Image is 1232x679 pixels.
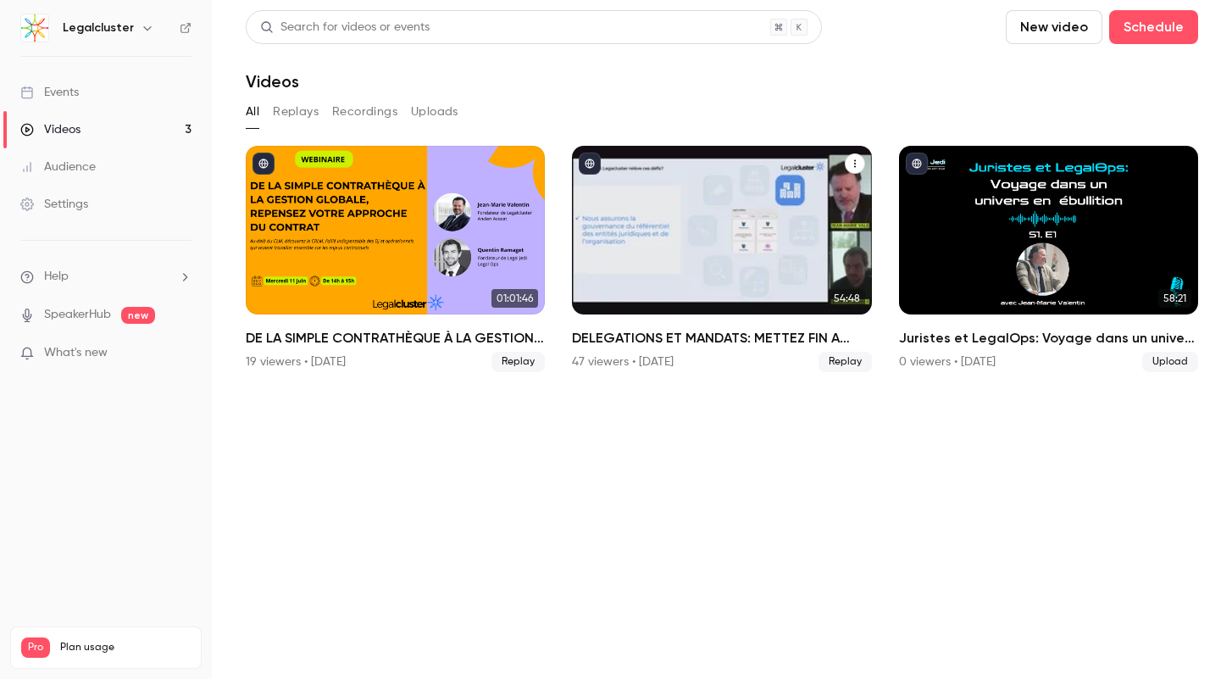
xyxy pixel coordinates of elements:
[20,159,96,175] div: Audience
[44,268,69,286] span: Help
[829,289,865,308] span: 54:48
[572,353,674,370] div: 47 viewers • [DATE]
[60,641,191,654] span: Plan usage
[246,353,346,370] div: 19 viewers • [DATE]
[572,328,871,348] h2: DELEGATIONS ET MANDATS: METTEZ FIN A L'OPACITE, GAGNEZ EN SECURITE ET EN MAITRISE
[246,10,1198,669] section: Videos
[572,146,871,372] li: DELEGATIONS ET MANDATS: METTEZ FIN A L'OPACITE, GAGNEZ EN SECURITE ET EN MAITRISE
[171,346,191,361] iframe: Noticeable Trigger
[20,84,79,101] div: Events
[20,196,88,213] div: Settings
[20,121,80,138] div: Videos
[1142,352,1198,372] span: Upload
[44,344,108,362] span: What's new
[246,146,545,372] li: DE LA SIMPLE CONTRATHÈQUE À LA GESTION GLOBALE, REPENSEZ VOTRE APPROCHE DU CONTRAT
[332,98,397,125] button: Recordings
[44,306,111,324] a: SpeakerHub
[411,98,458,125] button: Uploads
[1109,10,1198,44] button: Schedule
[21,14,48,42] img: Legalcluster
[20,268,191,286] li: help-dropdown-opener
[21,637,50,658] span: Pro
[819,352,872,372] span: Replay
[906,153,928,175] button: published
[899,328,1198,348] h2: Juristes et LegalOps: Voyage dans un univers en ébullition
[273,98,319,125] button: Replays
[572,146,871,372] a: 54:48DELEGATIONS ET MANDATS: METTEZ FIN A L'OPACITE, GAGNEZ EN SECURITE ET EN MAITRISE47 viewers ...
[246,146,545,372] a: 01:01:46DE LA SIMPLE CONTRATHÈQUE À LA GESTION GLOBALE, REPENSEZ VOTRE APPROCHE DU CONTRAT19 view...
[491,352,545,372] span: Replay
[246,146,1198,372] ul: Videos
[121,307,155,324] span: new
[1158,289,1191,308] span: 58:21
[899,146,1198,372] li: Juristes et LegalOps: Voyage dans un univers en ébullition
[1006,10,1102,44] button: New video
[579,153,601,175] button: published
[246,328,545,348] h2: DE LA SIMPLE CONTRATHÈQUE À LA GESTION GLOBALE, REPENSEZ VOTRE APPROCHE DU CONTRAT
[899,353,996,370] div: 0 viewers • [DATE]
[253,153,275,175] button: published
[899,146,1198,372] a: 58:21Juristes et LegalOps: Voyage dans un univers en ébullition0 viewers • [DATE]Upload
[246,98,259,125] button: All
[246,71,299,92] h1: Videos
[63,19,134,36] h6: Legalcluster
[491,289,538,308] span: 01:01:46
[260,19,430,36] div: Search for videos or events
